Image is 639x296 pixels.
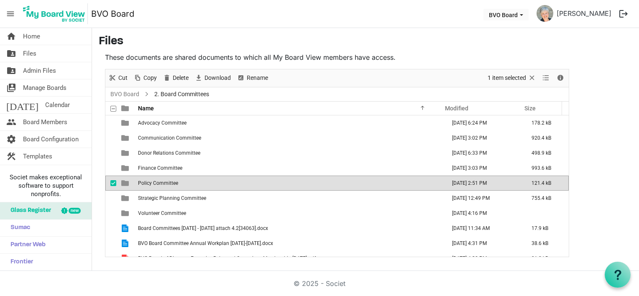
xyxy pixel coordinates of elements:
td: Finance Committee is template cell column header Name [135,161,443,176]
td: is template cell column header type [116,191,135,206]
td: October 31, 2024 11:34 AM column header Modified [443,221,523,236]
span: Board Members [23,114,67,130]
td: is template cell column header type [116,236,135,251]
td: June 03, 2025 4:32 PM column header Modified [443,251,523,266]
td: checkbox [105,145,116,161]
span: Board Configuration [23,131,79,148]
span: Finance Committee [138,165,182,171]
span: Cut [118,73,128,83]
button: Rename [235,73,270,83]
span: Templates [23,148,52,165]
td: checkbox [105,251,116,266]
td: May 24, 2025 2:51 PM column header Modified [443,176,523,191]
span: Files [23,45,36,62]
span: Name [138,105,154,112]
button: logout [615,5,632,23]
button: Cut [107,73,129,83]
td: Policy Committee is template cell column header Name [135,176,443,191]
img: My Board View Logo [20,3,88,24]
td: is template cell column header type [116,161,135,176]
span: construction [6,148,16,165]
td: Volunteer Committee is template cell column header Name [135,206,443,221]
td: October 29, 2024 4:16 PM column header Modified [443,206,523,221]
td: 17.9 kB is template cell column header Size [523,221,569,236]
span: 1 item selected [487,73,527,83]
span: Home [23,28,40,45]
td: is template cell column header type [116,206,135,221]
span: Sumac [6,219,30,236]
span: Delete [172,73,189,83]
td: Board Committees 2022 - 2024 attach 4.2[34063].docx is template cell column header Name [135,221,443,236]
td: June 03, 2025 4:31 PM column header Modified [443,236,523,251]
td: April 08, 2025 6:33 PM column header Modified [443,145,523,161]
span: switch_account [6,79,16,96]
span: Frontier [6,254,33,270]
span: Calendar [45,97,70,113]
span: [DATE] [6,97,38,113]
td: June 19, 2025 6:24 PM column header Modified [443,115,523,130]
td: is template cell column header type [116,145,135,161]
span: Copy [143,73,158,83]
td: checkbox [105,115,116,130]
span: Donor Relations Committee [138,150,200,156]
span: Societ makes exceptional software to support nonprofits. [4,173,88,198]
div: Clear selection [485,69,539,87]
td: Advocacy Committee is template cell column header Name [135,115,443,130]
td: checkbox [105,130,116,145]
td: BVO Board Committee Annual Workplan 2025-2026.docx is template cell column header Name [135,236,443,251]
div: Copy [130,69,160,87]
span: Glass Register [6,202,51,219]
td: April 10, 2025 3:02 PM column header Modified [443,130,523,145]
td: 178.2 kB is template cell column header Size [523,115,569,130]
span: Modified [445,105,468,112]
span: home [6,28,16,45]
span: Strategic Planning Committee [138,195,206,201]
span: Policy Committee [138,180,178,186]
div: View [539,69,553,87]
span: people [6,114,16,130]
td: checkbox [105,236,116,251]
button: Details [555,73,566,83]
td: 920.4 kB is template cell column header Size [523,130,569,145]
div: Delete [160,69,192,87]
button: BVO Board dropdownbutton [483,9,529,20]
td: 38.6 kB is template cell column header Size [523,236,569,251]
button: Download [193,73,233,83]
button: Copy [132,73,158,83]
button: View dropdownbutton [541,73,551,83]
span: BVO Board of Directors Executive Roles and Committee Membership [DATE].pdf [138,255,316,261]
td: is template cell column header type [116,221,135,236]
span: 2. Board Committees [153,89,211,100]
td: 755.4 kB is template cell column header Size [523,191,569,206]
a: My Board View Logo [20,3,91,24]
h3: Files [99,35,632,49]
span: Communication Committee [138,135,201,141]
span: Board Committees [DATE] - [DATE] attach 4.2[34063].docx [138,225,268,231]
td: Donor Relations Committee is template cell column header Name [135,145,443,161]
td: is template cell column header type [116,115,135,130]
img: PyyS3O9hLMNWy5sfr9llzGd1zSo7ugH3aP_66mAqqOBuUsvSKLf-rP3SwHHrcKyCj7ldBY4ygcQ7lV8oQjcMMA_thumb.png [537,5,553,22]
td: is template cell column header Size [523,206,569,221]
a: BVO Board [109,89,141,100]
a: BVO Board [91,5,134,22]
span: Rename [246,73,269,83]
button: Selection [486,73,538,83]
td: 993.6 kB is template cell column header Size [523,161,569,176]
td: Strategic Planning Committee is template cell column header Name [135,191,443,206]
div: Cut [105,69,130,87]
td: BVO Board of Directors Executive Roles and Committee Membership May 2025.pdf is template cell col... [135,251,443,266]
td: is template cell column header type [116,251,135,266]
span: Partner Web [6,237,46,253]
td: Communication Committee is template cell column header Name [135,130,443,145]
button: Delete [161,73,190,83]
td: 498.9 kB is template cell column header Size [523,145,569,161]
span: menu [3,6,18,22]
span: BVO Board Committee Annual Workplan [DATE]-[DATE].docx [138,240,273,246]
span: Download [204,73,232,83]
p: These documents are shared documents to which all My Board View members have access. [105,52,569,62]
td: is template cell column header type [116,176,135,191]
span: folder_shared [6,62,16,79]
td: checkbox [105,191,116,206]
a: © 2025 - Societ [294,279,345,288]
div: Details [553,69,567,87]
